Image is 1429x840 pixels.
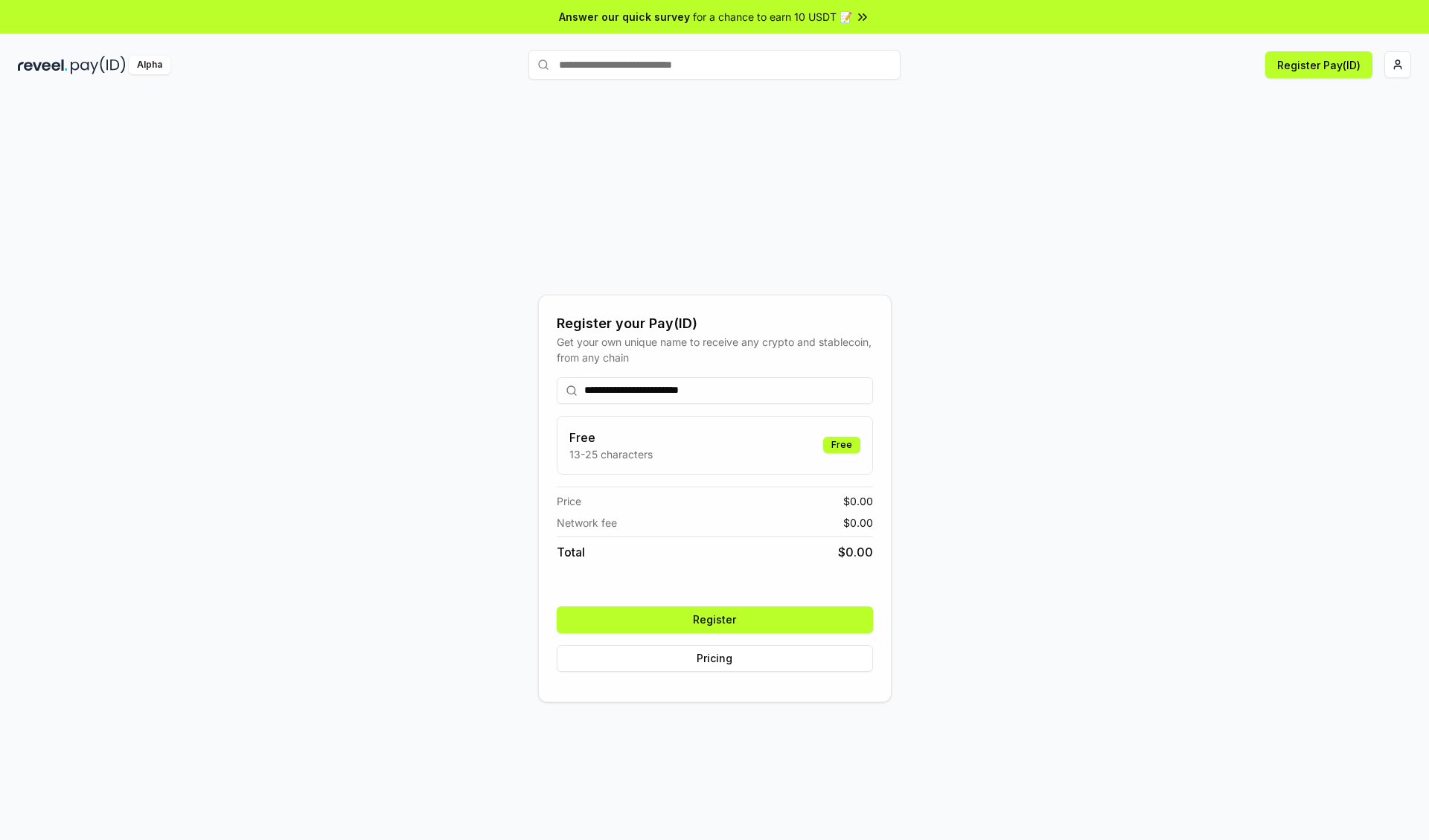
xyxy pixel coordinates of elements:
[557,606,873,633] button: Register
[559,9,690,25] span: Answer our quick survey
[569,429,653,446] h3: Free
[557,543,585,561] span: Total
[557,313,873,334] div: Register your Pay(ID)
[838,543,873,561] span: $ 0.00
[1265,51,1372,78] button: Register Pay(ID)
[557,493,581,509] span: Price
[557,334,873,365] div: Get your own unique name to receive any crypto and stablecoin, from any chain
[569,446,653,462] p: 13-25 characters
[823,437,860,453] div: Free
[557,515,617,530] span: Network fee
[693,9,852,25] span: for a chance to earn 10 USDT 📝
[71,56,126,74] img: pay_id
[557,645,873,672] button: Pricing
[129,56,170,74] div: Alpha
[843,515,873,530] span: $ 0.00
[843,493,873,509] span: $ 0.00
[18,56,68,74] img: reveel_dark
